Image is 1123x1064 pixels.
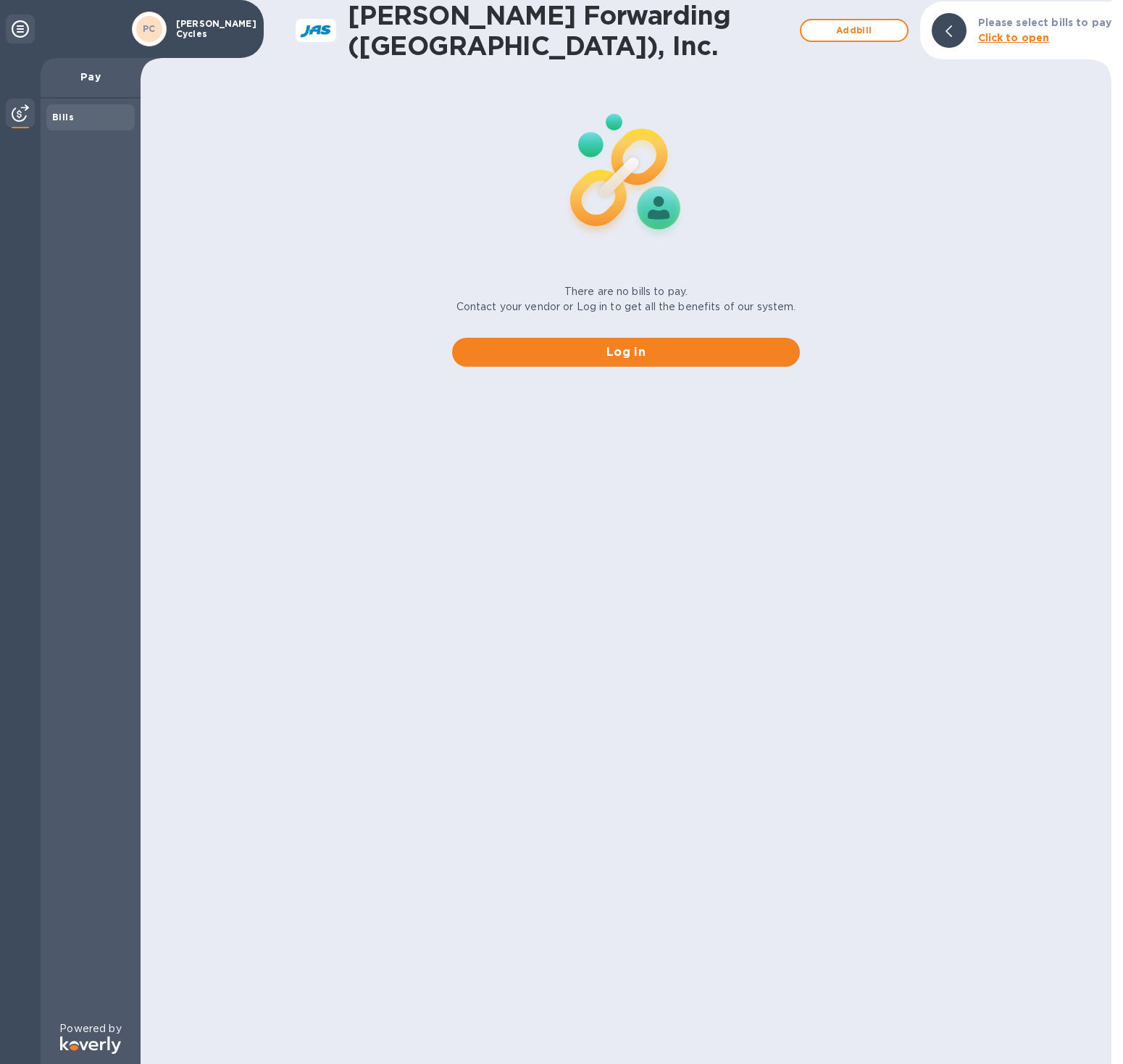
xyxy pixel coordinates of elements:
[52,70,129,84] p: Pay
[813,22,896,39] span: Add bill
[176,19,249,39] p: [PERSON_NAME] Cycles
[52,112,74,122] b: Bills
[59,1021,121,1036] p: Powered by
[978,17,1111,28] b: Please select bills to pay
[978,32,1050,43] b: Click to open
[60,1036,121,1054] img: Logo
[456,284,796,315] p: There are no bills to pay. Contact your vendor or Log in to get all the benefits of our system.
[800,19,909,42] button: Addbill
[464,344,788,361] span: Log in
[143,23,156,34] b: PC
[452,338,800,367] button: Log in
